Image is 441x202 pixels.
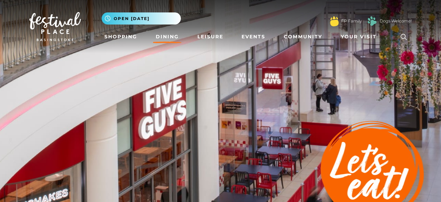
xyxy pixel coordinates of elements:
[338,30,383,43] a: Your Visit
[341,18,362,24] a: FP Family
[195,30,226,43] a: Leisure
[102,12,181,25] button: Open [DATE]
[341,33,377,40] span: Your Visit
[239,30,268,43] a: Events
[380,18,412,24] a: Dogs Welcome!
[114,16,150,22] span: Open [DATE]
[102,30,140,43] a: Shopping
[281,30,325,43] a: Community
[29,12,81,41] img: Festival Place Logo
[153,30,182,43] a: Dining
